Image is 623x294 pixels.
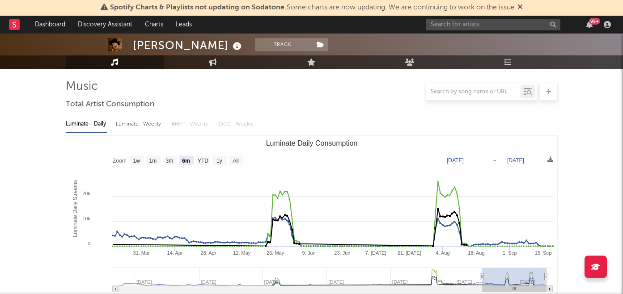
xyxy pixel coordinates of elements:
[426,19,560,30] input: Search for artists
[436,250,449,256] text: 4. Aug
[167,250,182,256] text: 14. Apr
[82,191,90,196] text: 20k
[334,250,350,256] text: 23. Jun
[365,250,386,256] text: 7. [DATE]
[66,99,154,110] span: Total Artist Consumption
[502,250,517,256] text: 1. Sep
[149,158,157,164] text: 1m
[72,180,78,237] text: Luminate Daily Streams
[72,16,139,34] a: Discovery Assistant
[233,250,251,256] text: 12. May
[397,250,421,256] text: 21. [DATE]
[200,250,216,256] text: 28. Apr
[110,4,284,11] span: Spotify Charts & Playlists not updating on Sodatone
[82,216,90,221] text: 10k
[447,157,464,164] text: [DATE]
[66,81,98,92] span: Music
[233,158,238,164] text: All
[216,158,222,164] text: 1y
[534,250,551,256] text: 15. Sep
[302,250,315,256] text: 9. Jun
[170,16,198,34] a: Leads
[182,158,190,164] text: 6m
[468,250,484,256] text: 18. Aug
[139,16,170,34] a: Charts
[133,158,140,164] text: 1w
[492,157,497,164] text: →
[165,158,173,164] text: 3m
[133,250,150,256] text: 31. Mar
[267,250,284,256] text: 26. May
[133,38,244,53] div: [PERSON_NAME]
[589,18,600,25] div: 99 +
[517,4,523,11] span: Dismiss
[197,158,208,164] text: YTD
[426,88,521,96] input: Search by song name or URL
[66,117,107,132] div: Luminate - Daily
[255,38,311,51] button: Track
[116,117,163,132] div: Luminate - Weekly
[110,4,515,11] span: : Some charts are now updating. We are continuing to work on the issue
[113,158,127,164] text: Zoom
[266,139,357,147] text: Luminate Daily Consumption
[87,241,90,246] text: 0
[507,157,524,164] text: [DATE]
[586,21,593,28] button: 99+
[29,16,72,34] a: Dashboard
